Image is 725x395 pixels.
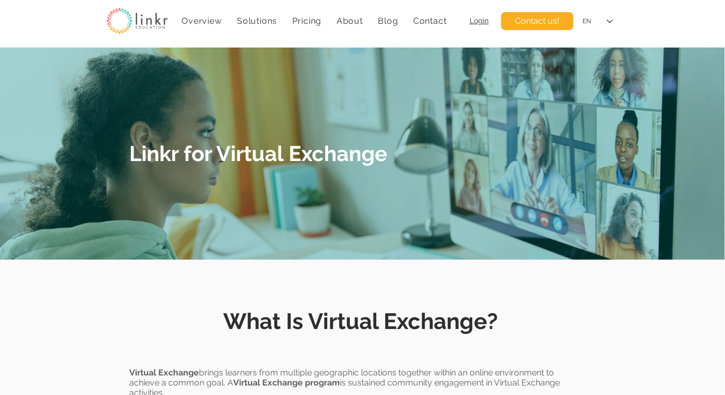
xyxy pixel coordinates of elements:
[408,11,452,31] a: Contact
[176,11,452,31] nav: Site
[413,16,447,26] span: Contact
[501,12,574,30] a: Contact us!
[583,17,591,26] div: EN
[575,10,621,33] div: Language Selector: English
[176,11,227,31] a: Overview
[224,308,498,334] span: What Is Virtual Exchange?
[233,378,340,388] span: Virtual Exchange program
[331,11,369,31] div: About
[287,11,327,31] a: Pricing
[182,16,222,26] span: Overview
[337,16,363,26] span: About
[237,16,277,26] span: Solutions
[129,368,199,378] span: Virtual Exchange
[378,16,398,26] span: Blog
[373,11,404,31] a: Blog
[232,11,283,31] div: Solutions
[292,16,322,26] span: Pricing
[470,16,489,25] a: Login
[129,141,387,166] span: Linkr for Virtual Exchange
[516,15,560,27] span: Contact us!
[107,8,168,34] img: linkr_logo_transparentbg.png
